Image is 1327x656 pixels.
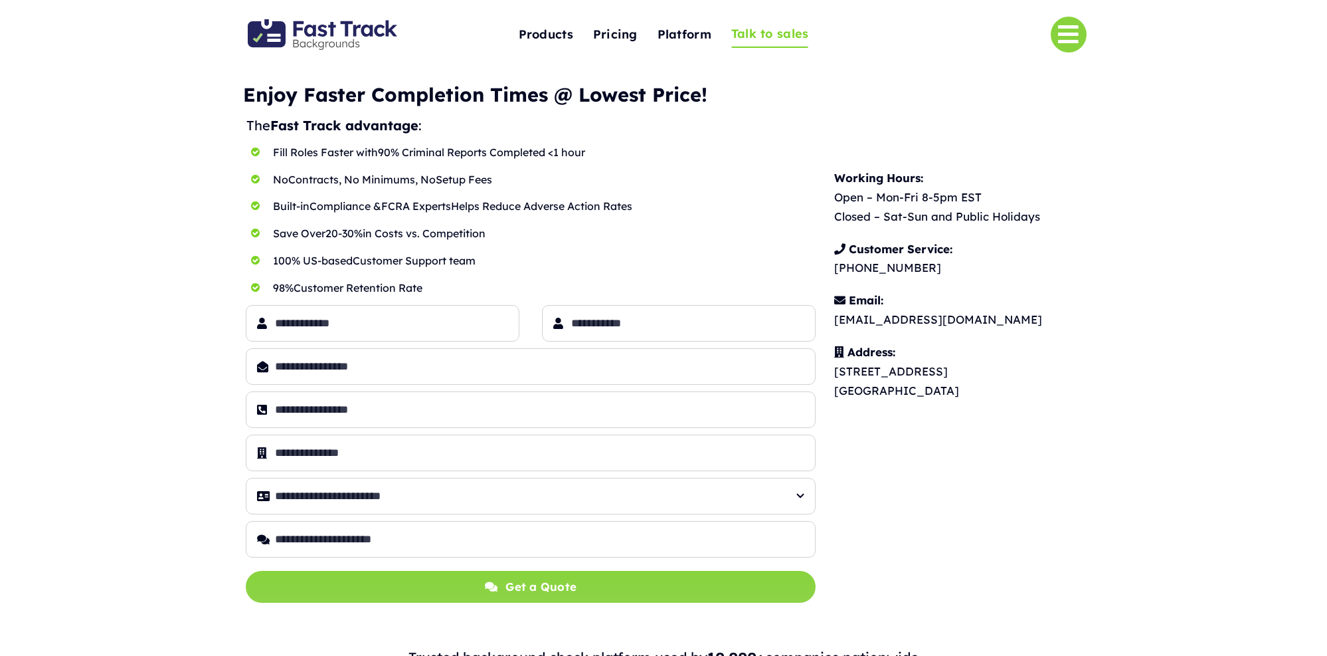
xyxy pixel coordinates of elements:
[378,146,585,159] span: 90% Criminal Reports Completed <1 hour
[273,254,353,267] span: 100% US-based
[243,82,707,106] b: Enjoy Faster Completion Times @ Lowest Price!
[288,173,339,186] span: Contracts
[248,18,397,32] a: Fast Track Backgrounds Logo
[834,169,1100,227] p: Open – Mon-Fri 8-5pm EST Closed – Sat-Sun and Public Holidays
[415,173,436,186] span: , No
[339,173,371,186] span: , No M
[273,173,288,186] span: No
[325,227,363,240] span: 20-30%
[248,19,397,50] img: Fast Track Backgrounds Logo
[593,25,638,45] span: Pricing
[519,25,573,45] span: Products
[834,171,923,185] b: Working Hours:
[294,281,422,294] span: Customer Retention Rate
[451,199,632,213] span: Helps Reduce Adverse Action Rates
[246,117,270,134] span: The
[246,571,815,603] button: Get a Quote
[834,343,1100,401] p: [STREET_ADDRESS] [GEOGRAPHIC_DATA]
[658,21,711,49] a: Platform
[436,173,492,186] span: Setup Fees
[834,291,1100,330] p: [EMAIL_ADDRESS][DOMAIN_NAME]
[452,1,875,68] nav: One Page
[505,578,576,597] span: Get a Quote
[418,117,422,134] span: :
[353,254,476,267] span: Customer Support team
[273,281,294,294] span: 98%
[273,199,310,213] span: Built-in
[847,345,895,359] b: Address:
[273,146,378,159] span: Fill Roles Faster with
[363,227,486,240] span: in Costs vs. Competition
[371,173,415,186] span: inimums
[834,240,1100,278] p: [PHONE_NUMBER]
[310,199,381,213] span: Compliance &
[273,227,325,240] span: Save Over
[731,24,809,45] span: Talk to sales
[849,242,952,256] b: Customer Service:
[658,25,711,45] span: Platform
[593,21,638,49] a: Pricing
[270,117,418,134] b: Fast Track advantage
[849,293,883,307] b: Email:
[1051,17,1087,53] a: Link to #
[731,21,809,49] a: Talk to sales
[381,199,451,213] span: FCRA Experts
